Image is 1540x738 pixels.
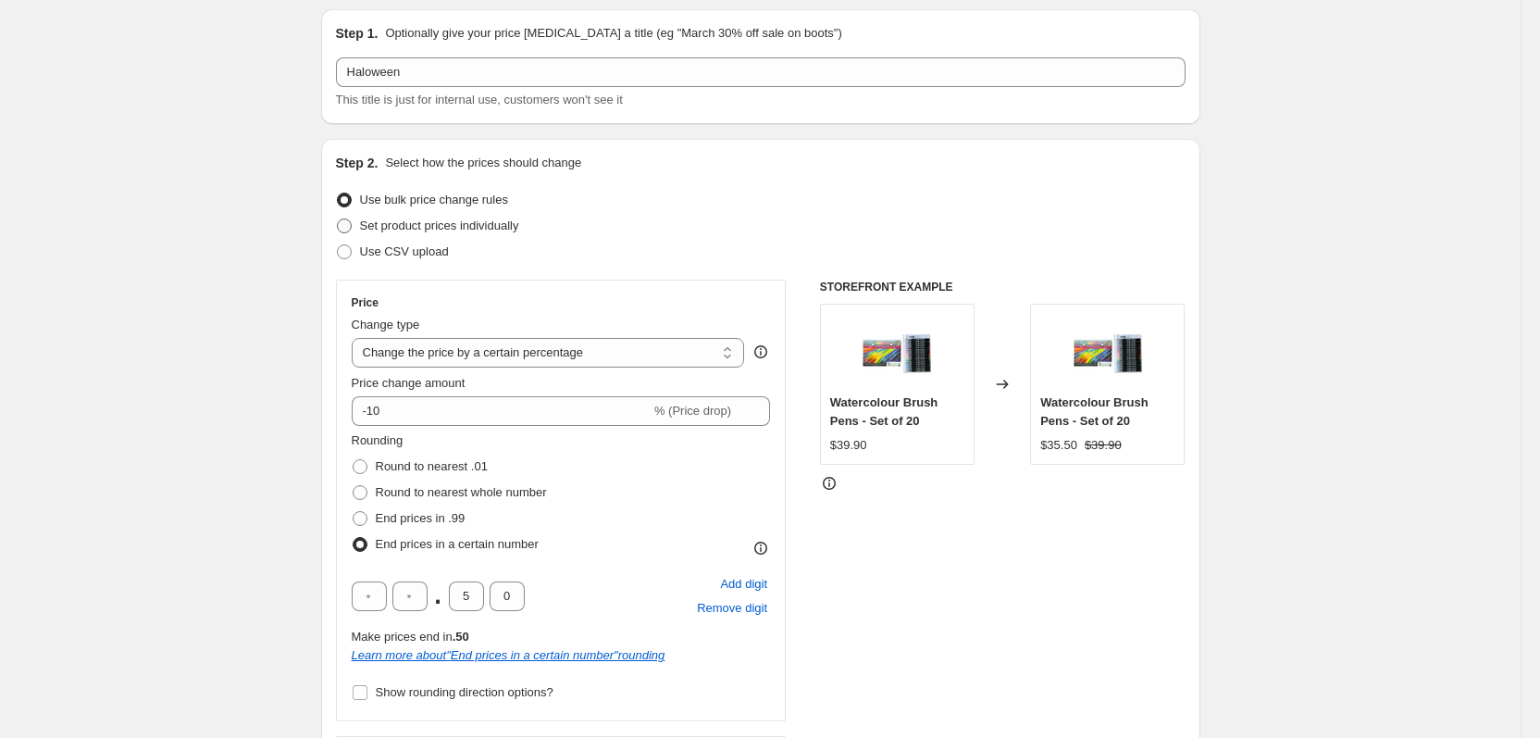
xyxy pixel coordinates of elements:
h2: Step 2. [336,154,379,172]
input: ﹡ [449,582,484,611]
span: Price change amount [352,376,466,390]
strike: $39.90 [1085,436,1122,455]
h2: Step 1. [336,24,379,43]
span: Make prices end in [352,630,469,644]
span: Use CSV upload [360,244,449,258]
h3: Price [352,295,379,310]
i: Learn more about " End prices in a certain number " rounding [352,648,665,662]
span: Add digit [720,575,767,594]
span: Watercolour Brush Pens - Set of 20 [830,395,938,428]
b: .50 [453,630,469,644]
span: Remove digit [697,599,767,618]
img: New_Watercolour_Brush_pens_80x.png [1071,314,1145,388]
span: . [433,582,443,611]
button: Remove placeholder [694,596,770,620]
span: Set product prices individually [360,219,519,232]
h6: STOREFRONT EXAMPLE [820,280,1186,294]
input: 30% off holiday sale [336,57,1186,87]
span: Round to nearest .01 [376,459,488,473]
span: End prices in a certain number [376,537,539,551]
p: Optionally give your price [MEDICAL_DATA] a title (eg "March 30% off sale on boots") [385,24,841,43]
span: Rounding [352,433,404,447]
img: New_Watercolour_Brush_pens_80x.png [860,314,934,388]
span: Watercolour Brush Pens - Set of 20 [1040,395,1149,428]
div: help [751,343,770,361]
div: $35.50 [1040,436,1077,455]
span: End prices in .99 [376,511,466,525]
input: ﹡ [352,582,387,611]
p: Select how the prices should change [385,154,581,172]
span: Round to nearest whole number [376,485,547,499]
span: Change type [352,318,420,331]
button: Add placeholder [717,572,770,596]
input: -15 [352,396,651,426]
div: $39.90 [830,436,867,455]
input: ﹡ [392,582,428,611]
a: Learn more about"End prices in a certain number"rounding [352,648,665,662]
span: Use bulk price change rules [360,193,508,206]
span: This title is just for internal use, customers won't see it [336,93,623,106]
input: ﹡ [490,582,525,611]
span: % (Price drop) [654,404,731,418]
span: Show rounding direction options? [376,685,553,699]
